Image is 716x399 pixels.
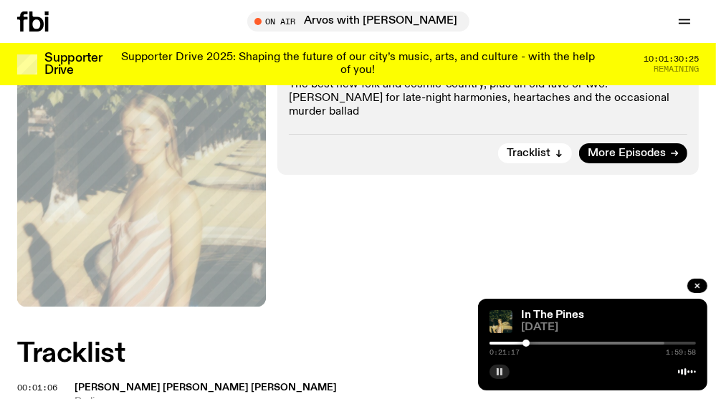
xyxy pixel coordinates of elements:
button: Tracklist [498,143,572,163]
span: Tracklist [507,148,550,159]
span: [DATE] [521,322,696,333]
span: 10:01:30:25 [644,55,699,63]
span: 1:59:58 [666,349,696,356]
a: More Episodes [579,143,687,163]
span: Remaining [654,65,699,73]
span: 00:01:06 [17,382,57,393]
button: On AirArvos with [PERSON_NAME] [247,11,469,32]
p: The best new folk and cosmic-country, plus an old fave or two. [PERSON_NAME] for late-night harmo... [289,78,687,120]
span: More Episodes [588,148,666,159]
a: In The Pines [521,309,584,321]
button: 00:01:06 [17,384,57,392]
h3: Supporter Drive [44,52,102,77]
span: [PERSON_NAME] [PERSON_NAME] [PERSON_NAME] [75,383,337,393]
p: Supporter Drive 2025: Shaping the future of our city’s music, arts, and culture - with the help o... [120,52,596,77]
span: 0:21:17 [490,349,520,356]
h2: Tracklist [17,341,699,367]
